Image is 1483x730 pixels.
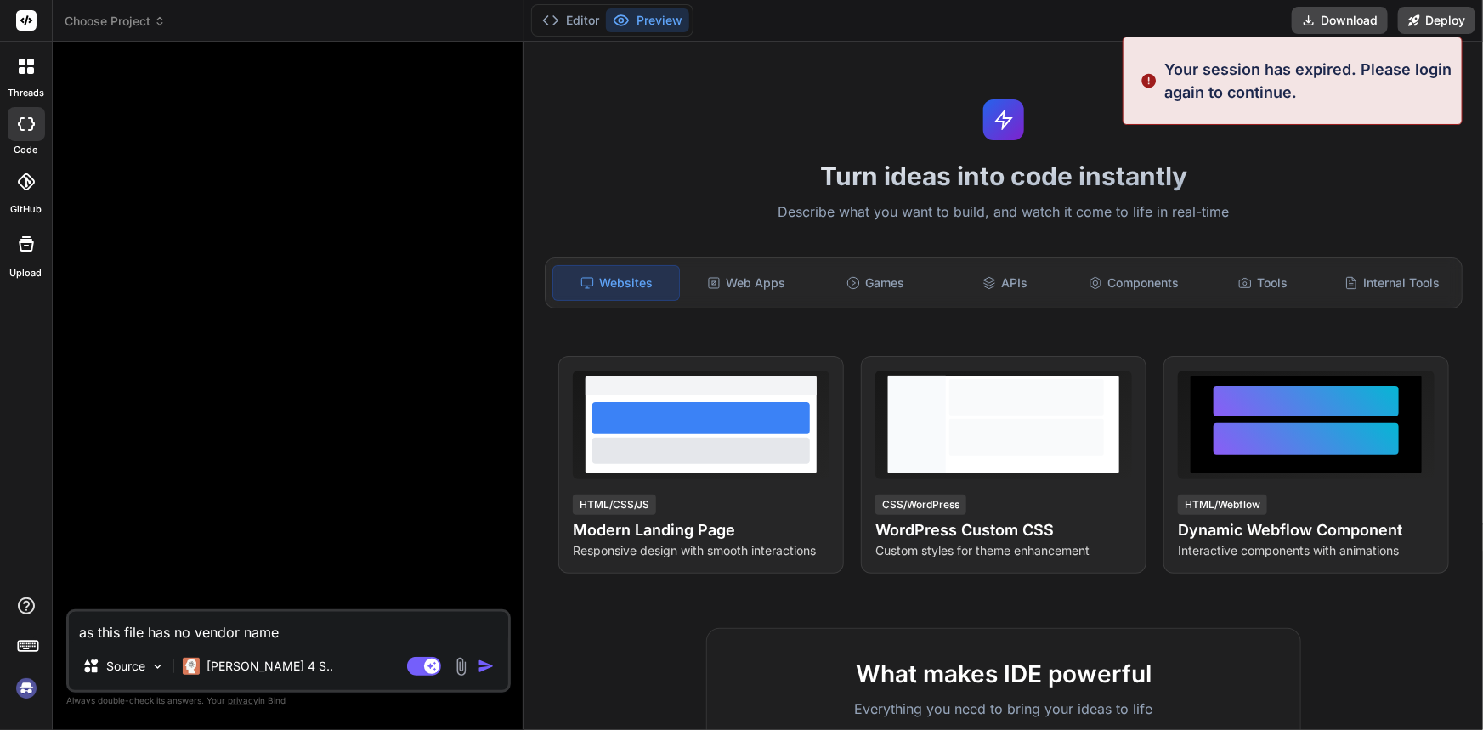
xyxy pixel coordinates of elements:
[1398,7,1475,34] button: Deploy
[875,518,1132,542] h4: WordPress Custom CSS
[1178,518,1435,542] h4: Dynamic Webflow Component
[573,495,656,515] div: HTML/CSS/JS
[606,8,689,32] button: Preview
[10,266,42,280] label: Upload
[478,658,495,675] img: icon
[1164,58,1452,104] p: Your session has expired. Please login again to continue.
[66,693,511,709] p: Always double-check its answers. Your in Bind
[1178,542,1435,559] p: Interactive components with animations
[942,265,1067,301] div: APIs
[12,674,41,703] img: signin
[734,656,1273,692] h2: What makes IDE powerful
[228,695,258,705] span: privacy
[207,658,333,675] p: [PERSON_NAME] 4 S..
[10,202,42,217] label: GitHub
[535,161,1473,191] h1: Turn ideas into code instantly
[1200,265,1326,301] div: Tools
[683,265,809,301] div: Web Apps
[14,143,38,157] label: code
[875,542,1132,559] p: Custom styles for theme enhancement
[150,659,165,674] img: Pick Models
[552,265,680,301] div: Websites
[106,658,145,675] p: Source
[1329,265,1455,301] div: Internal Tools
[451,657,471,676] img: attachment
[183,658,200,675] img: Claude 4 Sonnet
[535,201,1473,224] p: Describe what you want to build, and watch it come to life in real-time
[1071,265,1197,301] div: Components
[535,8,606,32] button: Editor
[875,495,966,515] div: CSS/WordPress
[8,86,44,100] label: threads
[1178,495,1267,515] div: HTML/Webflow
[812,265,938,301] div: Games
[69,612,508,642] textarea: as this file has no vendor name
[734,699,1273,719] p: Everything you need to bring your ideas to life
[65,13,166,30] span: Choose Project
[573,542,829,559] p: Responsive design with smooth interactions
[1141,58,1158,104] img: alert
[1292,7,1388,34] button: Download
[573,518,829,542] h4: Modern Landing Page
